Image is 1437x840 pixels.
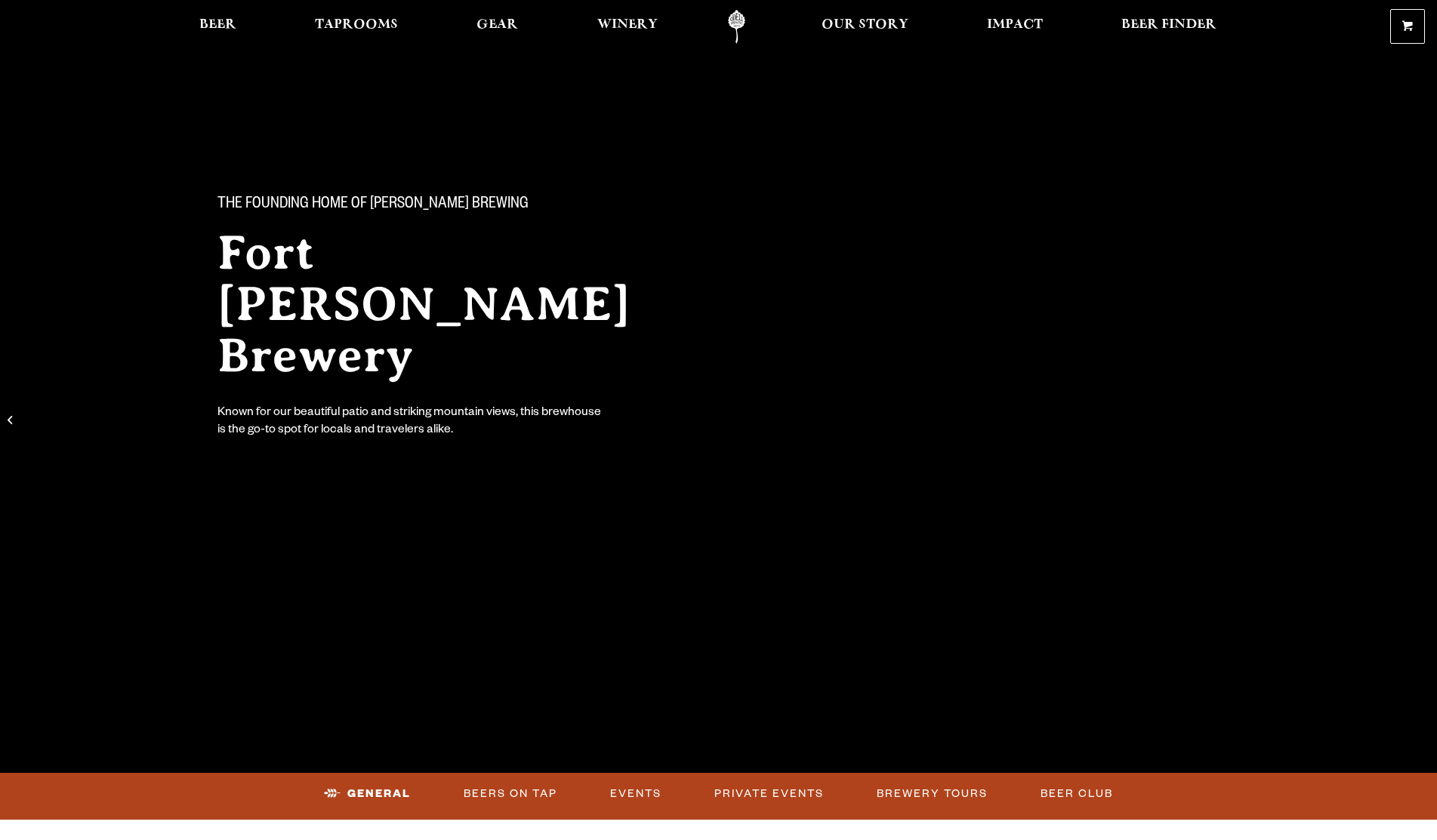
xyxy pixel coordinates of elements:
a: Events [604,777,668,811]
a: Private Events [708,777,830,811]
span: Taprooms [315,19,398,31]
a: Beers on Tap [458,777,563,811]
span: Beer Finder [1121,19,1217,31]
a: Taprooms [305,10,408,44]
span: Gear [476,19,518,31]
a: General [318,777,417,811]
h2: Fort [PERSON_NAME] Brewery [217,227,689,381]
a: Brewery Tours [871,777,994,811]
span: Our Story [822,19,908,31]
a: Beer [190,10,246,44]
div: Known for our beautiful patio and striking mountain views, this brewhouse is the go-to spot for l... [217,405,604,440]
span: The Founding Home of [PERSON_NAME] Brewing [217,195,529,215]
a: Gear [467,10,528,44]
span: Winery [597,19,658,31]
a: Odell Home [708,10,765,44]
span: Beer [199,19,236,31]
a: Impact [977,10,1053,44]
span: Impact [987,19,1043,31]
a: Winery [587,10,668,44]
a: Beer Finder [1112,10,1226,44]
a: Beer Club [1035,777,1119,811]
a: Our Story [812,10,918,44]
